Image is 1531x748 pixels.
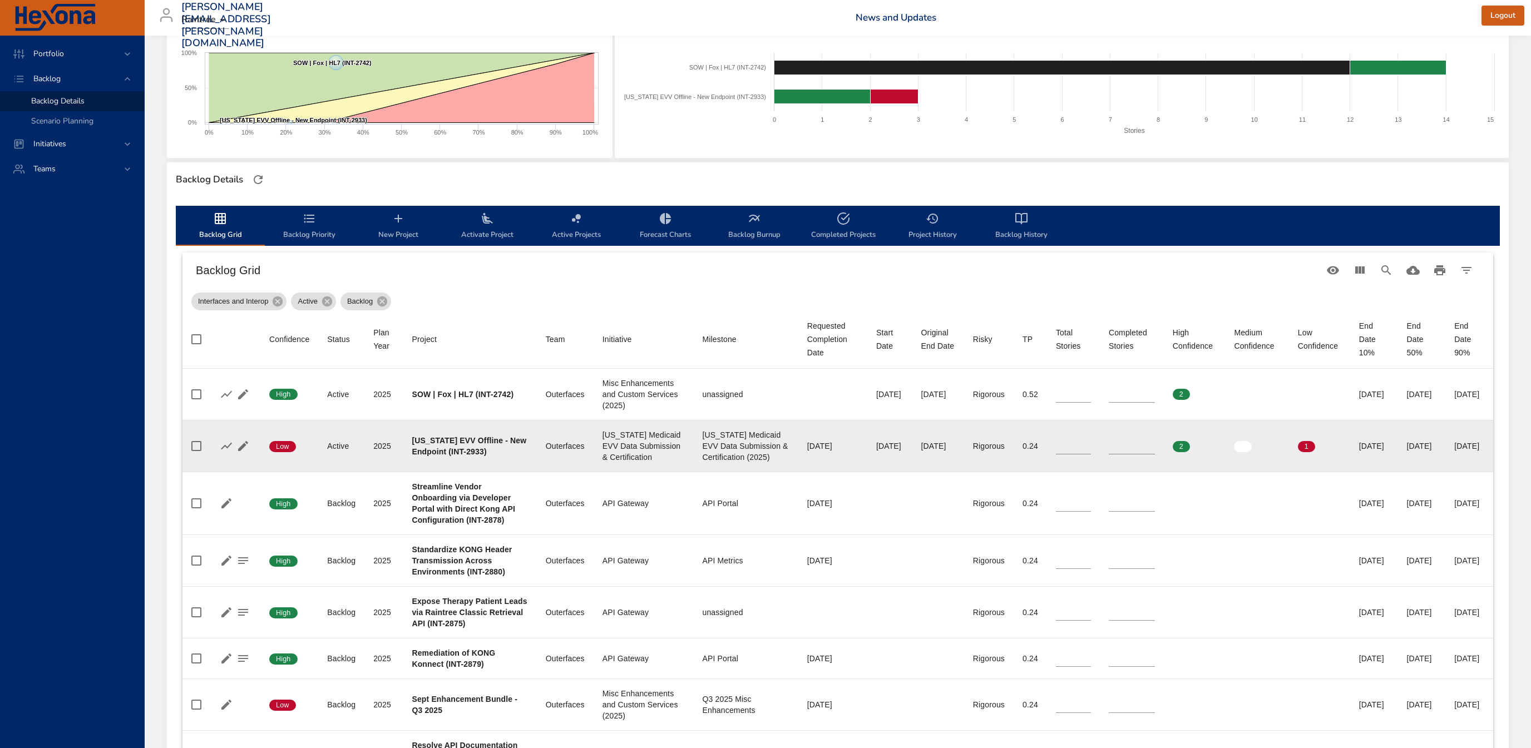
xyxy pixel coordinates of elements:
[1157,116,1160,123] text: 8
[1406,319,1436,359] div: End Date 50%
[807,498,858,509] div: [DATE]
[1298,442,1315,452] span: 1
[1359,389,1389,400] div: [DATE]
[412,333,437,346] div: Project
[876,389,903,400] div: [DATE]
[182,212,258,241] span: Backlog Grid
[373,699,394,710] div: 2025
[1023,498,1038,509] div: 0.24
[373,607,394,618] div: 2025
[357,129,369,136] text: 40%
[373,440,394,452] div: 2025
[868,116,872,123] text: 2
[973,440,1005,452] div: Rigorous
[327,440,355,452] div: Active
[689,64,766,71] text: SOW | Fox | HL7 (INT-2742)
[1023,653,1038,664] div: 0.24
[602,333,685,346] span: Initiative
[807,555,858,566] div: [DATE]
[1443,116,1450,123] text: 14
[546,555,585,566] div: Outerfaces
[1481,6,1524,26] button: Logout
[24,48,73,59] span: Portfolio
[1454,498,1484,509] div: [DATE]
[327,333,355,346] span: Status
[269,608,298,618] span: High
[1234,442,1251,452] span: 0
[703,555,789,566] div: API Metrics
[973,555,1005,566] div: Rigorous
[1373,257,1400,284] button: Search
[1359,699,1389,710] div: [DATE]
[327,653,355,664] div: Backlog
[1234,326,1280,353] div: Medium Confidence
[602,378,685,411] div: Misc Enhancements and Custom Services (2025)
[218,696,235,713] button: Edit Project Details
[218,495,235,512] button: Edit Project Details
[602,498,685,509] div: API Gateway
[703,429,789,463] div: [US_STATE] Medicaid EVV Data Submission & Certification (2025)
[235,552,251,569] button: Project Notes
[220,117,367,123] text: [US_STATE] EVV Offline - New Endpoint (INT-2933)
[1406,699,1436,710] div: [DATE]
[327,333,350,346] div: Status
[546,333,565,346] div: Sort
[539,212,614,241] span: Active Projects
[550,129,562,136] text: 90%
[1023,389,1038,400] div: 0.52
[412,597,527,628] b: Expose Therapy Patient Leads via Raintree Classic Retrieval API (INT-2875)
[373,326,394,353] div: Plan Year
[188,119,197,126] text: 0%
[895,212,970,241] span: Project History
[1320,257,1346,284] button: Standard Views
[181,1,271,49] h3: [PERSON_NAME][EMAIL_ADDRESS][PERSON_NAME][DOMAIN_NAME]
[241,129,254,136] text: 10%
[1023,333,1038,346] span: TP
[412,390,513,399] b: SOW | Fox | HL7 (INT-2742)
[1454,607,1484,618] div: [DATE]
[1406,498,1436,509] div: [DATE]
[1061,116,1064,123] text: 6
[1173,442,1190,452] span: 2
[1454,699,1484,710] div: [DATE]
[703,333,737,346] div: Sort
[291,293,335,310] div: Active
[218,438,235,454] button: Show Burnup
[602,333,632,346] div: Sort
[1023,333,1033,346] div: TP
[327,607,355,618] div: Backlog
[1056,326,1091,353] span: Total Stories
[602,333,632,346] div: Initiative
[24,138,75,149] span: Initiatives
[1173,326,1217,353] div: High Confidence
[546,607,585,618] div: Outerfaces
[218,650,235,667] button: Edit Project Details
[291,296,324,307] span: Active
[181,49,197,56] text: 100%
[602,688,685,721] div: Misc Enhancements and Custom Services (2025)
[1023,607,1038,618] div: 0.24
[280,129,292,136] text: 20%
[235,386,251,403] button: Edit Project Details
[703,333,737,346] div: Milestone
[1234,326,1280,353] div: Sort
[876,326,903,353] span: Start Date
[1173,389,1190,399] span: 2
[271,212,347,241] span: Backlog Priority
[1487,116,1494,123] text: 15
[1406,555,1436,566] div: [DATE]
[269,442,296,452] span: Low
[1109,326,1155,353] div: Completed Stories
[876,326,903,353] div: Sort
[1359,653,1389,664] div: [DATE]
[269,333,309,346] div: Sort
[327,389,355,400] div: Active
[703,389,789,400] div: unassigned
[235,650,251,667] button: Project Notes
[360,212,436,241] span: New Project
[1359,555,1389,566] div: [DATE]
[703,333,789,346] span: Milestone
